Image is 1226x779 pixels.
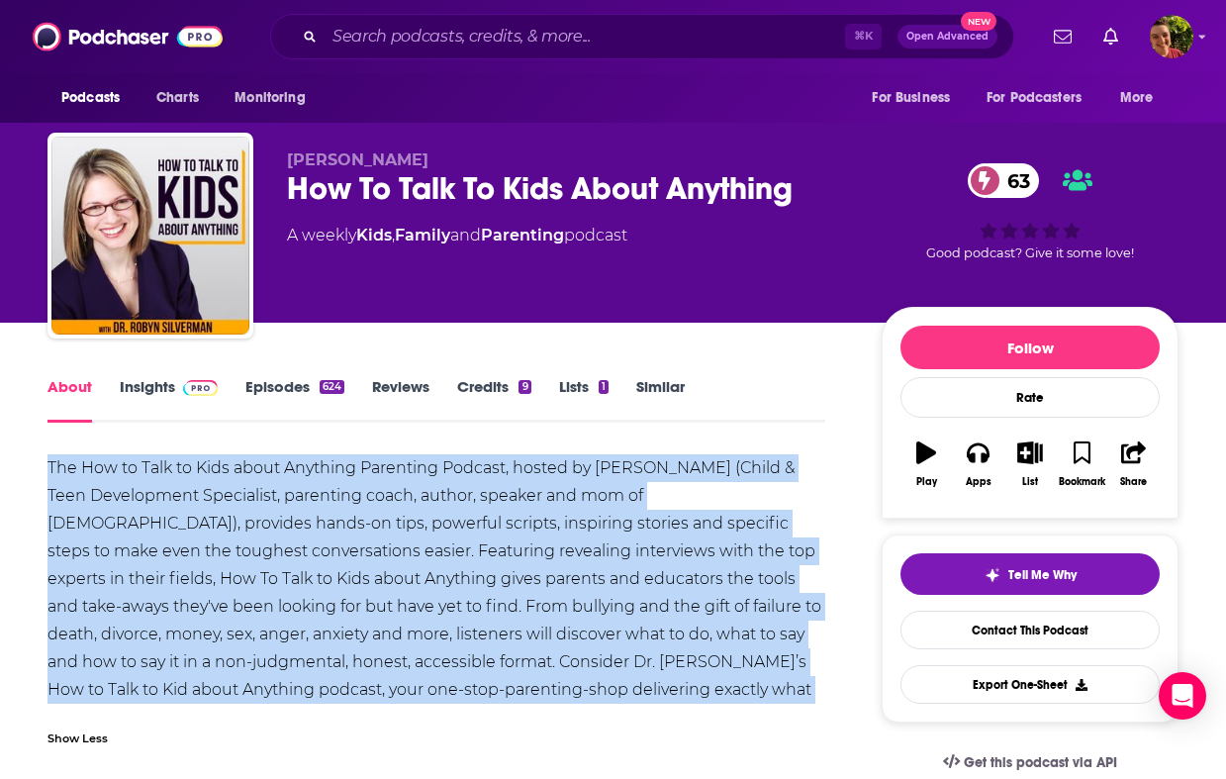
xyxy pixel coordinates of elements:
[900,665,1160,704] button: Export One-Sheet
[1022,476,1038,488] div: List
[1056,429,1107,500] button: Bookmark
[599,380,609,394] div: 1
[1120,84,1154,112] span: More
[900,553,1160,595] button: tell me why sparkleTell Me Why
[183,380,218,396] img: Podchaser Pro
[47,377,92,423] a: About
[320,380,344,394] div: 624
[900,611,1160,649] a: Contact This Podcast
[872,84,950,112] span: For Business
[270,14,1014,59] div: Search podcasts, credits, & more...
[450,226,481,244] span: and
[51,137,249,335] img: How To Talk To Kids About Anything
[1108,429,1160,500] button: Share
[47,454,825,731] div: The How to Talk to Kids about Anything Parenting Podcast, hosted by [PERSON_NAME] (Child & Teen D...
[372,377,429,423] a: Reviews
[33,18,223,55] img: Podchaser - Follow, Share and Rate Podcasts
[61,84,120,112] span: Podcasts
[47,79,145,117] button: open menu
[287,150,428,169] span: [PERSON_NAME]
[356,226,392,244] a: Kids
[1106,79,1179,117] button: open menu
[1150,15,1193,58] img: User Profile
[1150,15,1193,58] button: Show profile menu
[964,754,1117,771] span: Get this podcast via API
[1159,672,1206,720] div: Open Intercom Messenger
[287,224,627,247] div: A weekly podcast
[1046,20,1080,53] a: Show notifications dropdown
[395,226,450,244] a: Family
[974,79,1110,117] button: open menu
[906,32,989,42] span: Open Advanced
[120,377,218,423] a: InsightsPodchaser Pro
[245,377,344,423] a: Episodes624
[952,429,1003,500] button: Apps
[1004,429,1056,500] button: List
[519,380,530,394] div: 9
[156,84,199,112] span: Charts
[481,226,564,244] a: Parenting
[143,79,211,117] a: Charts
[1150,15,1193,58] span: Logged in as Marz
[926,245,1134,260] span: Good podcast? Give it some love!
[1008,567,1077,583] span: Tell Me Why
[845,24,882,49] span: ⌘ K
[987,84,1082,112] span: For Podcasters
[900,377,1160,418] div: Rate
[966,476,991,488] div: Apps
[916,476,937,488] div: Play
[985,567,1000,583] img: tell me why sparkle
[325,21,845,52] input: Search podcasts, credits, & more...
[900,429,952,500] button: Play
[897,25,997,49] button: Open AdvancedNew
[457,377,530,423] a: Credits9
[1059,476,1105,488] div: Bookmark
[882,150,1179,273] div: 63Good podcast? Give it some love!
[559,377,609,423] a: Lists1
[858,79,975,117] button: open menu
[221,79,330,117] button: open menu
[235,84,305,112] span: Monitoring
[1120,476,1147,488] div: Share
[988,163,1040,198] span: 63
[392,226,395,244] span: ,
[961,12,996,31] span: New
[636,377,685,423] a: Similar
[1095,20,1126,53] a: Show notifications dropdown
[900,326,1160,369] button: Follow
[968,163,1040,198] a: 63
